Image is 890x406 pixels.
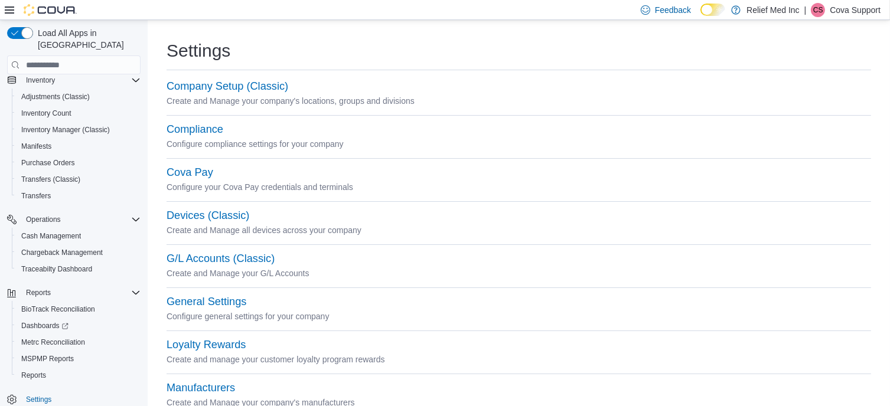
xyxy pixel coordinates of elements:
button: Inventory [2,72,145,89]
span: Transfers (Classic) [17,172,141,186]
button: Inventory Count [12,105,145,122]
button: Purchase Orders [12,155,145,171]
a: Inventory Count [17,106,76,120]
span: Inventory [26,76,55,85]
a: Metrc Reconciliation [17,335,90,349]
span: Metrc Reconciliation [17,335,141,349]
a: Manifests [17,139,56,153]
span: Purchase Orders [21,158,75,168]
span: MSPMP Reports [21,354,74,364]
span: Chargeback Management [17,245,141,260]
span: Purchase Orders [17,156,141,170]
a: Dashboards [12,317,145,334]
span: Settings [26,395,51,404]
button: Transfers [12,188,145,204]
button: Operations [21,212,66,227]
p: Relief Med Inc [746,3,799,17]
span: Inventory Count [21,109,71,118]
img: Cova [24,4,77,16]
span: Metrc Reconciliation [21,338,85,347]
span: Transfers [17,189,141,203]
p: Create and Manage your G/L Accounts [167,266,871,280]
span: Traceabilty Dashboard [17,262,141,276]
button: General Settings [167,296,246,308]
span: Cash Management [17,229,141,243]
span: BioTrack Reconciliation [17,302,141,316]
a: Cash Management [17,229,86,243]
a: Reports [17,368,51,382]
button: Manufacturers [167,382,235,394]
button: Compliance [167,123,223,136]
button: Metrc Reconciliation [12,334,145,351]
button: Traceabilty Dashboard [12,261,145,277]
span: CS [813,3,823,17]
span: MSPMP Reports [17,352,141,366]
span: Feedback [655,4,691,16]
span: Chargeback Management [21,248,103,257]
button: BioTrack Reconciliation [12,301,145,317]
button: Reports [21,286,56,300]
a: Traceabilty Dashboard [17,262,97,276]
button: Chargeback Management [12,244,145,261]
span: Reports [17,368,141,382]
button: Cova Pay [167,166,213,179]
button: Reports [2,284,145,301]
a: Dashboards [17,319,73,333]
button: Inventory [21,73,60,87]
span: Dashboards [17,319,141,333]
a: Purchase Orders [17,156,80,170]
a: MSPMP Reports [17,352,79,366]
span: Manifests [17,139,141,153]
p: | [804,3,807,17]
p: Configure your Cova Pay credentials and terminals [167,180,871,194]
span: Operations [26,215,61,224]
span: Reports [21,371,46,380]
span: Dashboards [21,321,69,330]
a: Adjustments (Classic) [17,90,94,104]
p: Cova Support [830,3,881,17]
div: Cova Support [811,3,825,17]
a: Transfers (Classic) [17,172,85,186]
button: Inventory Manager (Classic) [12,122,145,138]
button: Operations [2,211,145,228]
span: Inventory Count [17,106,141,120]
a: Inventory Manager (Classic) [17,123,115,137]
a: BioTrack Reconciliation [17,302,100,316]
span: Operations [21,212,141,227]
button: Transfers (Classic) [12,171,145,188]
button: Cash Management [12,228,145,244]
p: Create and Manage your company's locations, groups and divisions [167,94,871,108]
span: Transfers [21,191,51,201]
button: MSPMP Reports [12,351,145,367]
a: Transfers [17,189,56,203]
p: Configure compliance settings for your company [167,137,871,151]
span: Transfers (Classic) [21,175,80,184]
span: BioTrack Reconciliation [21,304,95,314]
span: Load All Apps in [GEOGRAPHIC_DATA] [33,27,141,51]
span: Inventory Manager (Classic) [21,125,110,135]
span: Inventory Manager (Classic) [17,123,141,137]
span: Inventory [21,73,141,87]
button: Reports [12,367,145,384]
button: Devices (Classic) [167,209,249,222]
button: G/L Accounts (Classic) [167,253,275,265]
button: Company Setup (Classic) [167,80,288,93]
button: Adjustments (Classic) [12,89,145,105]
span: Manifests [21,142,51,151]
h1: Settings [167,39,230,63]
p: Configure general settings for your company [167,309,871,323]
span: Adjustments (Classic) [21,92,90,102]
span: Traceabilty Dashboard [21,264,92,274]
span: Reports [26,288,51,297]
span: Cash Management [21,231,81,241]
a: Chargeback Management [17,245,107,260]
p: Create and Manage all devices across your company [167,223,871,237]
p: Create and manage your customer loyalty program rewards [167,352,871,366]
button: Manifests [12,138,145,155]
span: Reports [21,286,141,300]
input: Dark Mode [700,4,725,16]
span: Adjustments (Classic) [17,90,141,104]
button: Loyalty Rewards [167,339,246,351]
